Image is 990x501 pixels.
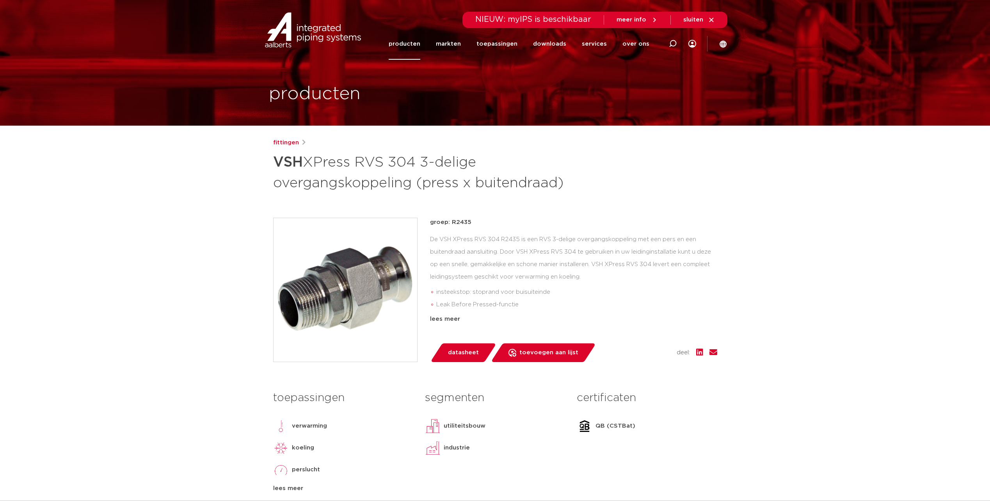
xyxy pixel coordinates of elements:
p: perslucht [292,465,320,474]
span: datasheet [448,346,479,359]
a: sluiten [683,16,715,23]
img: verwarming [273,418,289,434]
img: perslucht [273,462,289,478]
h3: segmenten [425,390,565,406]
span: sluiten [683,17,703,23]
img: industrie [425,440,441,456]
a: services [582,28,607,60]
a: fittingen [273,138,299,147]
p: verwarming [292,421,327,431]
span: meer info [617,17,646,23]
li: duidelijke herkenning van materiaal en afmeting [436,311,717,323]
img: QB (CSTBat) [577,418,592,434]
div: De VSH XPress RVS 304 R2435 is een RVS 3-delige overgangskoppeling met een pers en een buitendraa... [430,233,717,311]
h1: producten [269,82,361,107]
img: Product Image for VSH XPress RVS 304 3-delige overgangskoppeling (press x buitendraad) [274,218,417,362]
p: industrie [444,443,470,453]
h3: certificaten [577,390,717,406]
nav: Menu [389,28,649,60]
a: over ons [622,28,649,60]
h1: XPress RVS 304 3-delige overgangskoppeling (press x buitendraad) [273,151,566,193]
a: toepassingen [476,28,517,60]
span: toevoegen aan lijst [519,346,578,359]
a: producten [389,28,420,60]
img: koeling [273,440,289,456]
a: markten [436,28,461,60]
div: my IPS [688,28,696,60]
a: meer info [617,16,658,23]
p: koeling [292,443,314,453]
img: utiliteitsbouw [425,418,441,434]
div: lees meer [430,314,717,324]
span: deel: [677,348,690,357]
p: utiliteitsbouw [444,421,485,431]
h3: toepassingen [273,390,413,406]
div: lees meer [273,484,413,493]
p: QB (CSTBat) [595,421,635,431]
li: insteekstop: stoprand voor buisuiteinde [436,286,717,298]
a: downloads [533,28,566,60]
li: Leak Before Pressed-functie [436,298,717,311]
span: NIEUW: myIPS is beschikbaar [475,16,591,23]
strong: VSH [273,155,303,169]
a: datasheet [430,343,496,362]
p: groep: R2435 [430,218,717,227]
